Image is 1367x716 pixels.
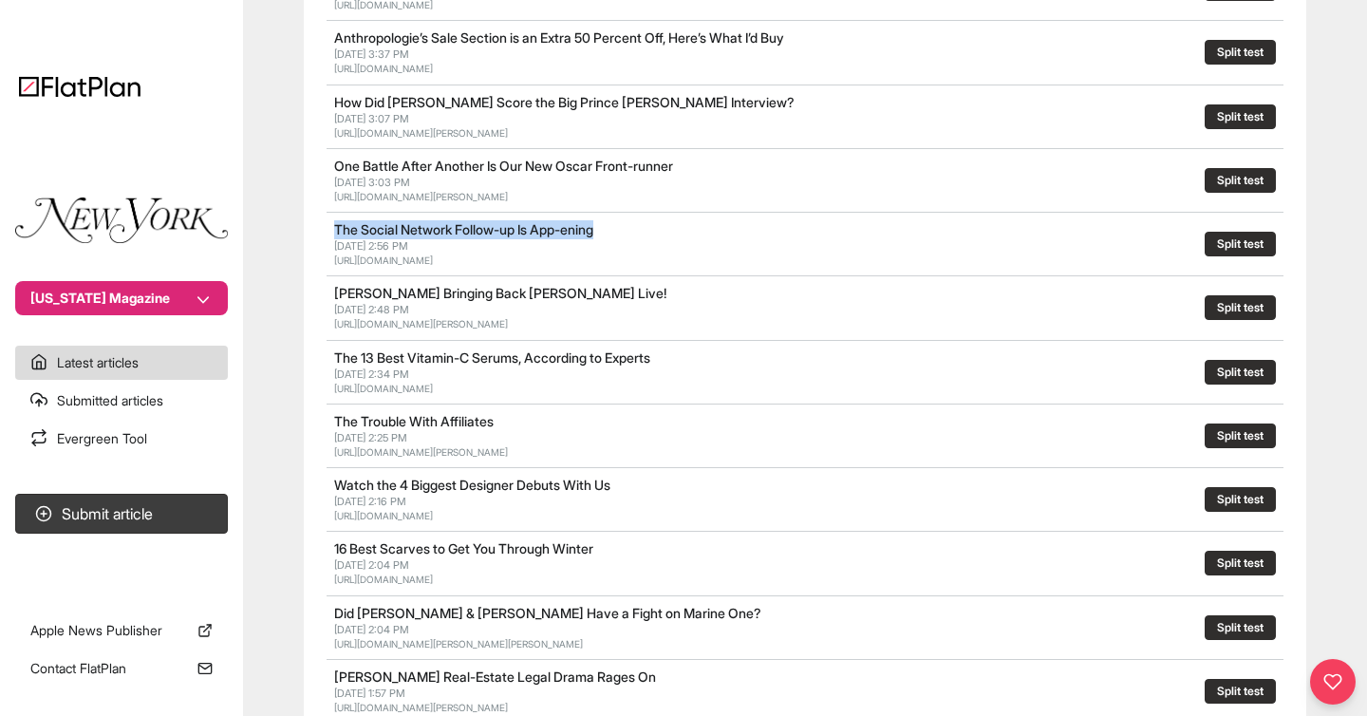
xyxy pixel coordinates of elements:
button: [US_STATE] Magazine [15,281,228,315]
a: One Battle After Another Is Our New Oscar Front-runner [334,158,673,174]
a: [URL][DOMAIN_NAME] [334,574,433,585]
a: The Trouble With Affiliates [334,413,494,429]
span: [DATE] 2:04 PM [334,558,409,572]
a: [PERSON_NAME] Real-Estate Legal Drama Rages On [334,669,656,685]
button: Split test [1205,295,1276,320]
span: [DATE] 2:56 PM [334,239,408,253]
button: Split test [1205,40,1276,65]
span: [DATE] 1:57 PM [334,687,405,700]
span: [DATE] 2:16 PM [334,495,406,508]
button: Split test [1205,232,1276,256]
a: [URL][DOMAIN_NAME][PERSON_NAME] [334,318,508,330]
a: Submitted articles [15,384,228,418]
a: [URL][DOMAIN_NAME] [334,63,433,74]
button: Split test [1205,615,1276,640]
img: Publication Logo [15,198,228,243]
span: [DATE] 3:03 PM [334,176,410,189]
a: [PERSON_NAME] Bringing Back [PERSON_NAME] Live! [334,285,666,301]
a: [URL][DOMAIN_NAME] [334,510,433,521]
a: [URL][DOMAIN_NAME][PERSON_NAME] [334,191,508,202]
button: Split test [1205,424,1276,448]
a: Watch the 4 Biggest Designer Debuts With Us [334,477,610,493]
span: [DATE] 2:48 PM [334,303,409,316]
span: [DATE] 2:04 PM [334,623,409,636]
span: [DATE] 2:34 PM [334,367,409,381]
span: [DATE] 3:07 PM [334,112,409,125]
button: Split test [1205,104,1276,129]
button: Split test [1205,487,1276,512]
button: Submit article [15,494,228,534]
button: Split test [1205,679,1276,704]
a: [URL][DOMAIN_NAME][PERSON_NAME] [334,127,508,139]
img: Logo [19,76,140,97]
a: Did [PERSON_NAME] & [PERSON_NAME] Have a Fight on Marine One? [334,605,761,621]
a: Latest articles [15,346,228,380]
a: Apple News Publisher [15,613,228,648]
span: [DATE] 3:37 PM [334,47,409,61]
button: Split test [1205,551,1276,575]
a: [URL][DOMAIN_NAME] [334,254,433,266]
a: [URL][DOMAIN_NAME][PERSON_NAME] [334,702,508,713]
span: [DATE] 2:25 PM [334,431,407,444]
button: Split test [1205,360,1276,385]
a: How Did [PERSON_NAME] Score the Big Prince [PERSON_NAME] Interview? [334,94,795,110]
a: Contact FlatPlan [15,651,228,686]
a: 16 Best Scarves to Get You Through Winter [334,540,593,556]
a: Anthropologie’s Sale Section is an Extra 50 Percent Off, Here’s What I’d Buy [334,29,784,46]
a: The 13 Best Vitamin-C Serums, According to Experts [334,349,650,366]
button: Split test [1205,168,1276,193]
a: Evergreen Tool [15,422,228,456]
a: [URL][DOMAIN_NAME][PERSON_NAME] [334,446,508,458]
a: The Social Network Follow-up Is App-ening [334,221,593,237]
a: [URL][DOMAIN_NAME][PERSON_NAME][PERSON_NAME] [334,638,583,650]
a: [URL][DOMAIN_NAME] [334,383,433,394]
